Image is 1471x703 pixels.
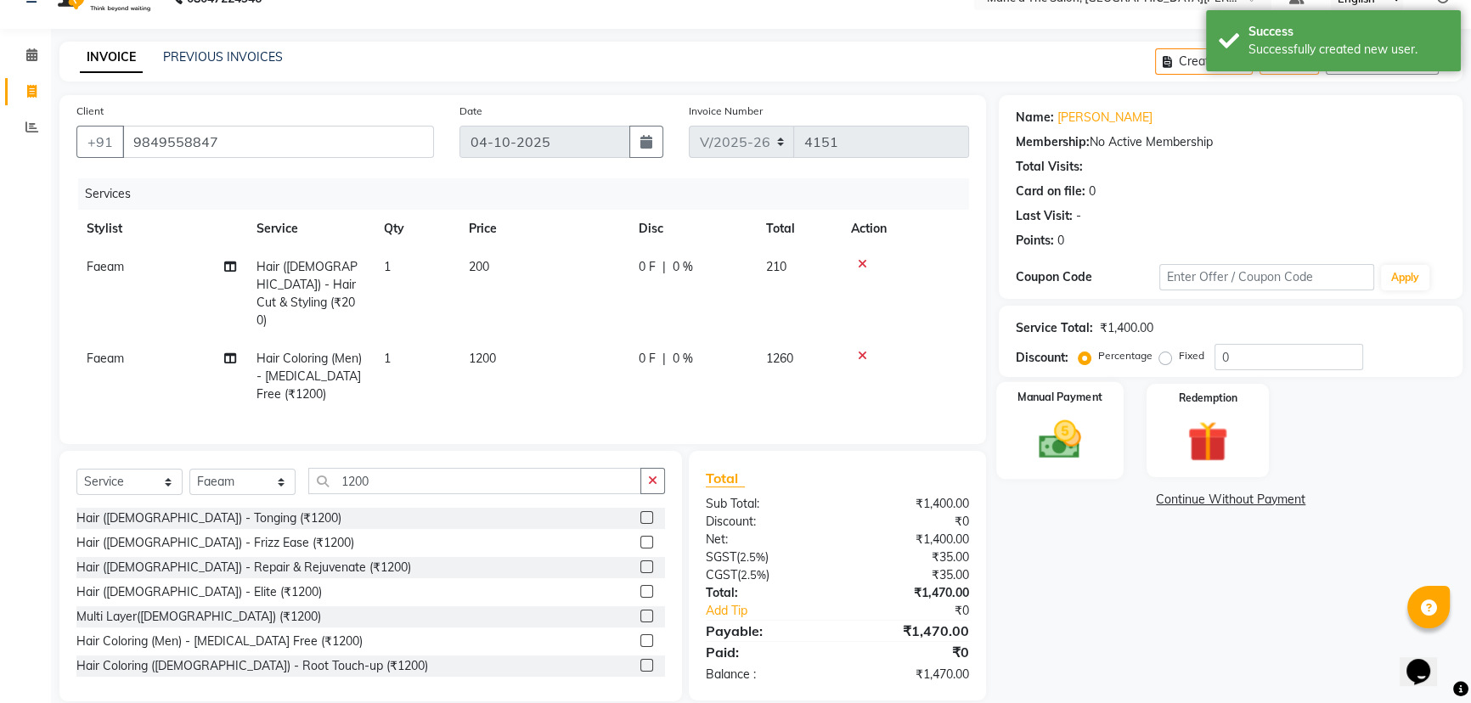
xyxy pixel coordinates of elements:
div: 0 [1057,232,1064,250]
span: | [662,258,666,276]
span: CGST [706,567,737,582]
div: ₹1,400.00 [837,495,982,513]
div: Name: [1016,109,1054,127]
th: Price [459,210,628,248]
th: Action [841,210,969,248]
label: Date [459,104,482,119]
span: 1 [384,259,391,274]
span: Faeam [87,259,124,274]
div: ₹35.00 [837,548,982,566]
div: Service Total: [1016,319,1093,337]
span: 0 % [673,258,693,276]
label: Invoice Number [689,104,763,119]
div: Payable: [693,621,837,641]
div: Success [1248,23,1448,41]
span: Faeam [87,351,124,366]
div: Membership: [1016,133,1090,151]
th: Stylist [76,210,246,248]
button: Create New [1155,48,1253,75]
span: 200 [469,259,489,274]
div: Sub Total: [693,495,837,513]
div: ₹0 [837,513,982,531]
div: Last Visit: [1016,207,1073,225]
label: Redemption [1179,391,1237,406]
div: ₹1,400.00 [837,531,982,548]
button: Apply [1381,265,1429,290]
input: Search by Name/Mobile/Email/Code [122,126,434,158]
img: _gift.svg [1175,416,1241,467]
span: 1200 [469,351,496,366]
div: Discount: [1016,349,1068,367]
th: Disc [628,210,756,248]
a: PREVIOUS INVOICES [163,49,283,65]
span: | [662,350,666,368]
label: Fixed [1179,348,1204,363]
div: Hair ([DEMOGRAPHIC_DATA]) - Tonging (₹1200) [76,509,341,527]
a: Add Tip [693,602,862,620]
div: ₹35.00 [837,566,982,584]
label: Percentage [1098,348,1153,363]
button: +91 [76,126,124,158]
input: Search or Scan [308,468,641,494]
div: Hair ([DEMOGRAPHIC_DATA]) - Repair & Rejuvenate (₹1200) [76,559,411,576]
img: _cash.svg [1026,415,1095,464]
span: 0 F [639,258,656,276]
div: No Active Membership [1016,133,1446,151]
div: Total: [693,584,837,602]
div: Points: [1016,232,1054,250]
div: ₹1,400.00 [1100,319,1153,337]
span: 0 F [639,350,656,368]
div: Hair Coloring ([DEMOGRAPHIC_DATA]) - Root Touch-up (₹1200) [76,657,428,675]
div: Multi Layer([DEMOGRAPHIC_DATA]) (₹1200) [76,608,321,626]
th: Qty [374,210,459,248]
span: 210 [766,259,786,274]
span: 1260 [766,351,793,366]
a: [PERSON_NAME] [1057,109,1153,127]
div: Balance : [693,666,837,683]
label: Manual Payment [1017,389,1102,405]
div: Paid: [693,642,837,662]
div: 0 [1089,183,1096,200]
span: 0 % [673,350,693,368]
div: Hair ([DEMOGRAPHIC_DATA]) - Frizz Ease (₹1200) [76,534,354,552]
span: 2.5% [740,550,765,564]
div: - [1076,207,1081,225]
div: ( ) [693,566,837,584]
a: INVOICE [80,42,143,73]
span: Hair ([DEMOGRAPHIC_DATA]) - Hair Cut & Styling (₹200) [256,259,358,328]
div: Discount: [693,513,837,531]
div: ₹1,470.00 [837,666,982,683]
iframe: chat widget [1400,635,1454,686]
div: Total Visits: [1016,158,1083,176]
div: ₹0 [861,602,982,620]
span: SGST [706,549,736,565]
div: Successfully created new user. [1248,41,1448,59]
a: Continue Without Payment [1002,491,1459,509]
div: Services [78,178,982,210]
th: Service [246,210,374,248]
input: Enter Offer / Coupon Code [1159,264,1374,290]
div: Net: [693,531,837,548]
th: Total [756,210,841,248]
label: Client [76,104,104,119]
div: Coupon Code [1016,268,1159,286]
span: Total [706,470,745,487]
div: Hair Coloring (Men) - [MEDICAL_DATA] Free (₹1200) [76,633,363,650]
div: Hair ([DEMOGRAPHIC_DATA]) - Elite (₹1200) [76,583,322,601]
div: Card on file: [1016,183,1085,200]
span: 2.5% [741,568,766,582]
span: Hair Coloring (Men) - [MEDICAL_DATA] Free (₹1200) [256,351,362,402]
div: ₹0 [837,642,982,662]
span: 1 [384,351,391,366]
div: ( ) [693,548,837,566]
div: ₹1,470.00 [837,584,982,602]
div: ₹1,470.00 [837,621,982,641]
